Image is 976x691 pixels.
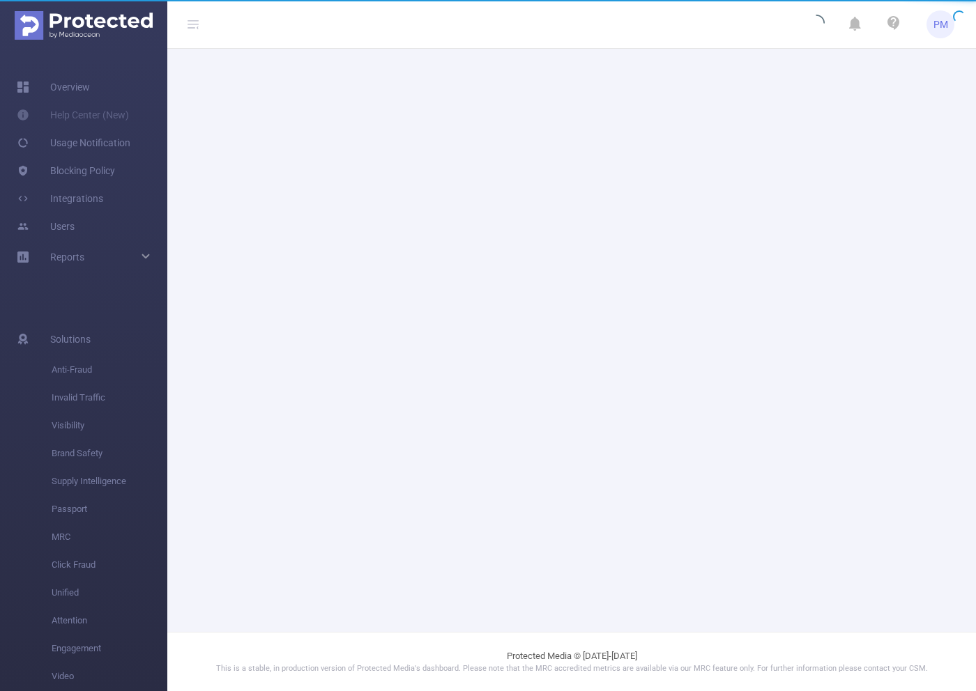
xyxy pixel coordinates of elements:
[50,251,84,263] span: Reports
[52,440,167,467] span: Brand Safety
[50,243,84,271] a: Reports
[52,579,167,607] span: Unified
[15,11,153,40] img: Protected Media
[52,523,167,551] span: MRC
[52,384,167,412] span: Invalid Traffic
[202,663,941,675] p: This is a stable, in production version of Protected Media's dashboard. Please note that the MRC ...
[52,635,167,662] span: Engagement
[52,551,167,579] span: Click Fraud
[52,495,167,523] span: Passport
[808,15,825,34] i: icon: loading
[52,467,167,495] span: Supply Intelligence
[167,632,976,691] footer: Protected Media © [DATE]-[DATE]
[50,325,91,353] span: Solutions
[17,212,75,240] a: Users
[17,73,90,101] a: Overview
[933,10,948,38] span: PM
[52,412,167,440] span: Visibility
[17,129,130,157] a: Usage Notification
[52,356,167,384] span: Anti-Fraud
[17,157,115,185] a: Blocking Policy
[52,607,167,635] span: Attention
[17,185,103,212] a: Integrations
[52,662,167,690] span: Video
